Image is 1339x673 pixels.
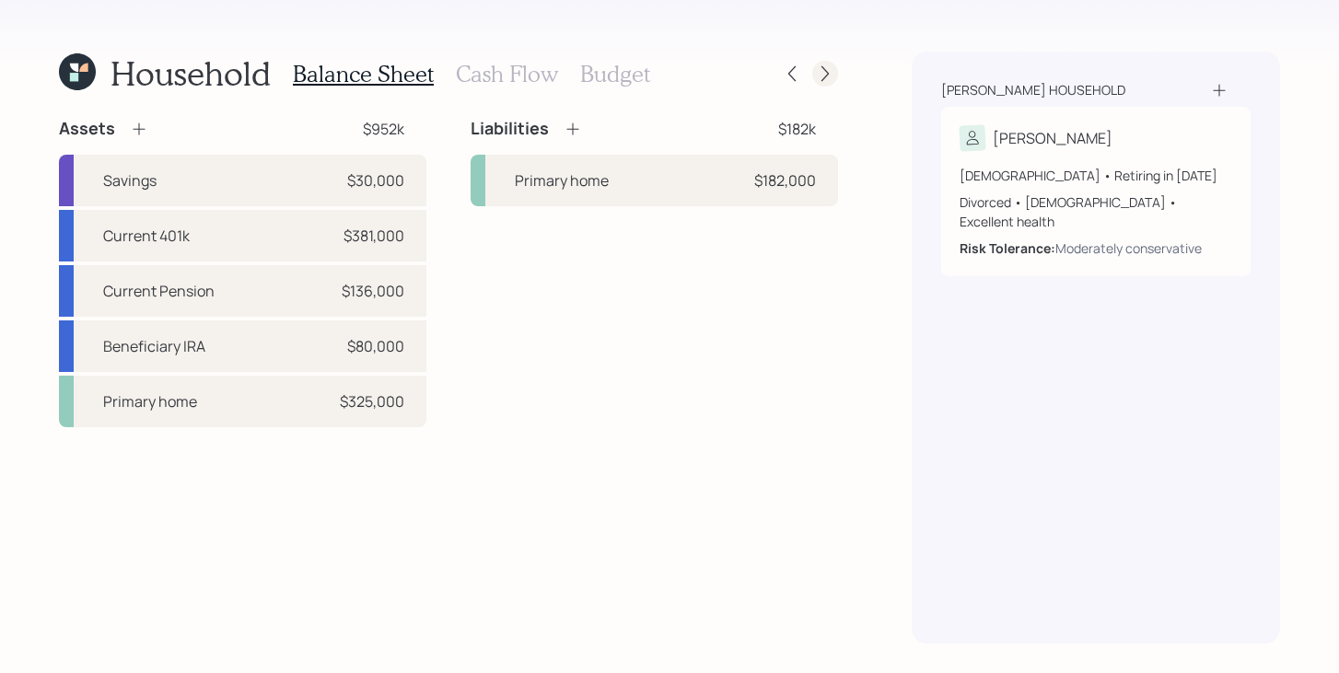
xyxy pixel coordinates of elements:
[340,390,404,412] div: $325,000
[515,169,609,191] div: Primary home
[293,61,434,87] h3: Balance Sheet
[103,335,205,357] div: Beneficiary IRA
[103,280,215,302] div: Current Pension
[754,169,816,191] div: $182,000
[960,239,1055,257] b: Risk Tolerance:
[1055,238,1202,258] div: Moderately conservative
[456,61,558,87] h3: Cash Flow
[111,53,271,93] h1: Household
[941,81,1125,99] div: [PERSON_NAME] household
[343,225,404,247] div: $381,000
[363,118,404,140] div: $952k
[342,280,404,302] div: $136,000
[347,169,404,191] div: $30,000
[960,192,1232,231] div: Divorced • [DEMOGRAPHIC_DATA] • Excellent health
[103,225,190,247] div: Current 401k
[993,127,1112,149] div: [PERSON_NAME]
[471,119,549,139] h4: Liabilities
[103,390,197,412] div: Primary home
[347,335,404,357] div: $80,000
[580,61,650,87] h3: Budget
[960,166,1232,185] div: [DEMOGRAPHIC_DATA] • Retiring in [DATE]
[59,119,115,139] h4: Assets
[103,169,157,191] div: Savings
[778,118,816,140] div: $182k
